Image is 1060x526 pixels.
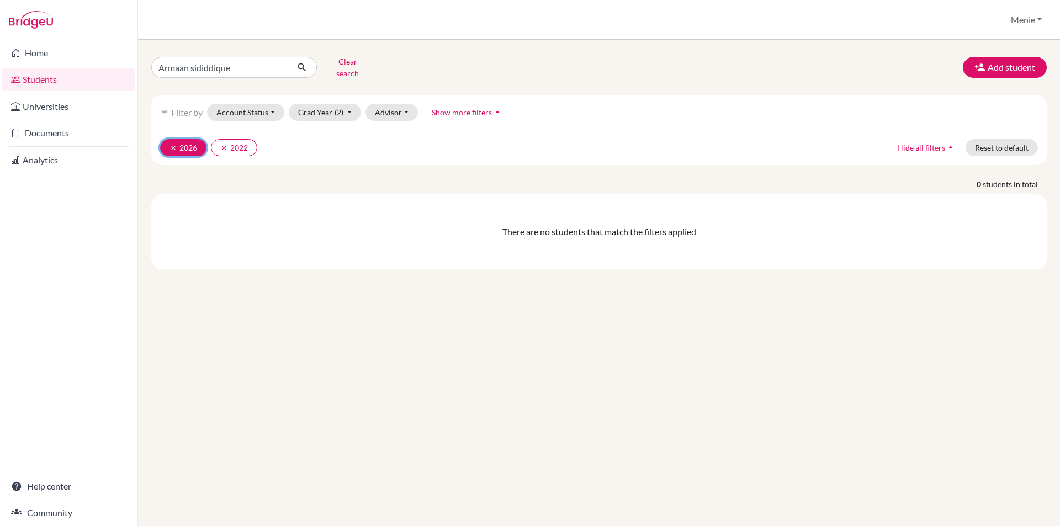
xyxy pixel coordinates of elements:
[1006,9,1047,30] button: Menie
[207,104,284,121] button: Account Status
[977,178,983,190] strong: 0
[160,225,1038,238] div: There are no students that match the filters applied
[2,122,135,144] a: Documents
[2,149,135,171] a: Analytics
[432,108,492,117] span: Show more filters
[160,139,206,156] button: clear2026
[963,57,1047,78] button: Add student
[171,107,203,118] span: Filter by
[422,104,512,121] button: Show more filtersarrow_drop_up
[2,42,135,64] a: Home
[211,139,257,156] button: clear2022
[966,139,1038,156] button: Reset to default
[945,142,956,153] i: arrow_drop_up
[151,57,288,78] input: Find student by name...
[2,95,135,118] a: Universities
[160,108,169,116] i: filter_list
[365,104,418,121] button: Advisor
[335,108,343,117] span: (2)
[220,144,228,152] i: clear
[317,53,378,82] button: Clear search
[2,502,135,524] a: Community
[289,104,362,121] button: Grad Year(2)
[2,68,135,91] a: Students
[9,11,53,29] img: Bridge-U
[888,139,966,156] button: Hide all filtersarrow_drop_up
[492,107,503,118] i: arrow_drop_up
[169,144,177,152] i: clear
[983,178,1047,190] span: students in total
[2,475,135,497] a: Help center
[897,143,945,152] span: Hide all filters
